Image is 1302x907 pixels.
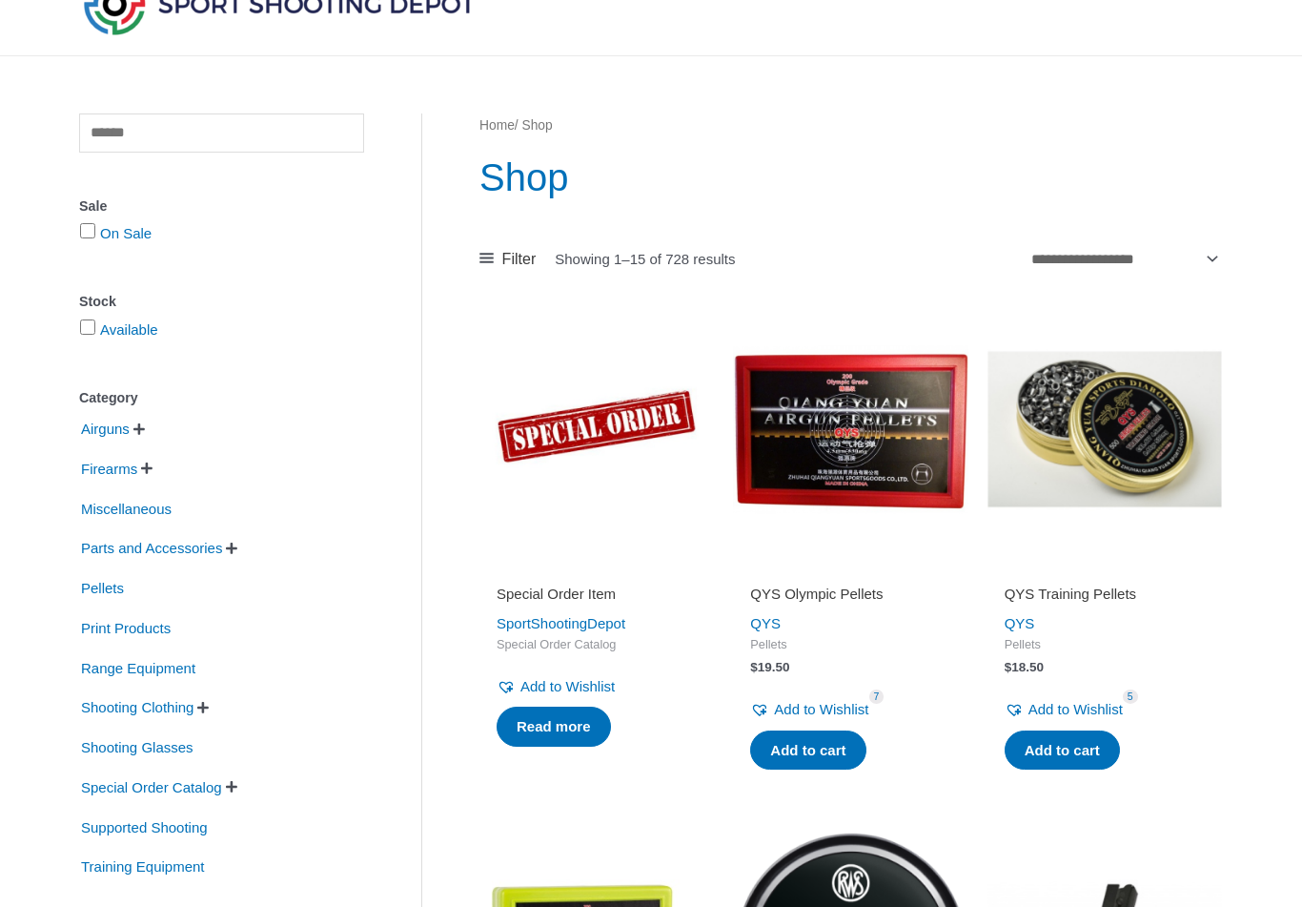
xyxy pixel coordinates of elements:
span: Pellets [79,572,126,605]
span: Special Order Catalog [79,772,224,804]
iframe: Customer reviews powered by Trustpilot [750,558,950,581]
a: Add to Wishlist [1005,696,1123,723]
span:  [197,701,209,714]
a: Add to cart: “QYS Training Pellets” [1005,731,1120,771]
a: Home [479,118,515,133]
span:  [133,423,145,436]
img: Special Order Item [479,312,714,546]
a: Print Products [79,619,173,635]
a: SportShootingDepot [497,615,625,631]
span:  [226,542,237,555]
span: Add to Wishlist [1028,701,1123,717]
iframe: Customer reviews powered by Trustpilot [1005,558,1205,581]
a: Special Order Catalog [79,778,224,794]
input: Available [80,320,95,335]
span: Parts and Accessories [79,532,224,565]
a: Range Equipment [79,658,197,674]
h2: QYS Olympic Pellets [750,585,950,604]
span: 7 [869,690,885,704]
span: Pellets [750,637,950,653]
a: Filter [479,245,536,274]
span: Firearms [79,453,139,485]
bdi: 18.50 [1005,660,1044,674]
div: Stock [79,288,364,316]
span: 5 [1123,690,1138,704]
span: Pellets [1005,637,1205,653]
p: Showing 1–15 of 728 results [555,252,735,266]
select: Shop order [1024,242,1222,276]
input: On Sale [80,223,95,238]
span:  [141,462,153,475]
a: Supported Shooting [79,817,210,834]
a: Miscellaneous [79,499,173,515]
a: QYS Training Pellets [1005,585,1205,610]
span: Airguns [79,413,132,445]
a: Firearms [79,460,139,476]
a: Pellets [79,579,126,595]
a: Read more about “Special Order Item” [497,707,611,747]
a: Training Equipment [79,857,207,874]
h1: Shop [479,151,1222,204]
a: Special Order Item [497,585,697,610]
a: QYS Olympic Pellets [750,585,950,610]
span: Add to Wishlist [520,678,615,694]
span: Special Order Catalog [497,637,697,653]
a: Shooting Clothing [79,698,195,714]
span: $ [750,660,758,674]
a: Add to cart: “QYS Olympic Pellets” [750,731,865,771]
h2: QYS Training Pellets [1005,585,1205,604]
a: Shooting Glasses [79,738,195,754]
div: Category [79,384,364,412]
a: Add to Wishlist [497,673,615,700]
img: QYS Olympic Pellets [733,312,967,546]
nav: Breadcrumb [479,113,1222,138]
a: QYS [1005,615,1035,631]
img: QYS Training Pellets [987,312,1222,546]
a: QYS [750,615,781,631]
h2: Special Order Item [497,585,697,604]
span: $ [1005,660,1012,674]
a: Parts and Accessories [79,539,224,555]
span: Filter [502,245,537,274]
div: Sale [79,193,364,220]
span: Range Equipment [79,652,197,685]
span:  [226,780,237,794]
span: Print Products [79,612,173,645]
span: Shooting Glasses [79,732,195,764]
a: Airguns [79,420,132,436]
span: Supported Shooting [79,812,210,844]
iframe: Customer reviews powered by Trustpilot [497,558,697,581]
span: Training Equipment [79,851,207,883]
a: Add to Wishlist [750,696,868,723]
span: Shooting Clothing [79,691,195,724]
span: Add to Wishlist [774,701,868,717]
span: Miscellaneous [79,493,173,526]
a: On Sale [100,225,152,241]
a: Available [100,321,158,338]
bdi: 19.50 [750,660,789,674]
